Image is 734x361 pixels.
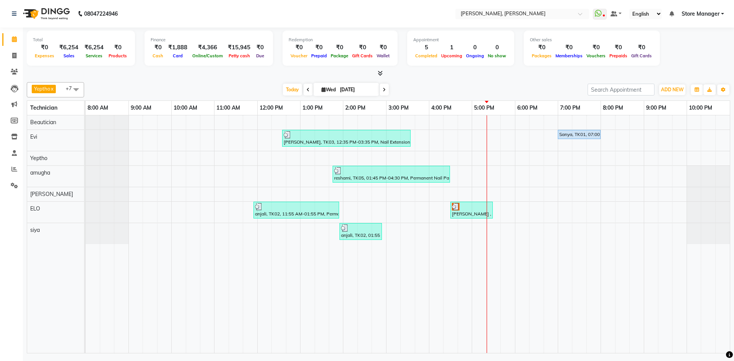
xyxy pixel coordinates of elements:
[340,224,381,239] div: anjali, TK02, 01:55 PM-02:55 PM, Permanent Nail Paint - Solid Color (Toes)
[309,43,329,52] div: ₹0
[607,43,629,52] div: ₹0
[588,84,654,96] input: Search Appointment
[30,104,57,111] span: Technician
[338,84,376,96] input: 2025-09-03
[375,53,391,58] span: Wallet
[659,84,685,95] button: ADD NEW
[515,102,539,113] a: 6:00 PM
[682,10,719,18] span: Store Manager
[81,43,107,52] div: ₹6,254
[225,43,253,52] div: ₹15,945
[86,102,110,113] a: 8:00 AM
[439,53,464,58] span: Upcoming
[558,102,582,113] a: 7:00 PM
[350,53,375,58] span: Gift Cards
[486,43,508,52] div: 0
[33,53,56,58] span: Expenses
[585,43,607,52] div: ₹0
[350,43,375,52] div: ₹0
[375,43,391,52] div: ₹0
[464,43,486,52] div: 0
[171,53,185,58] span: Card
[258,102,285,113] a: 12:00 PM
[30,133,37,140] span: Evi
[30,191,73,197] span: [PERSON_NAME]
[66,85,78,91] span: +7
[530,43,554,52] div: ₹0
[530,53,554,58] span: Packages
[629,53,654,58] span: Gift Cards
[629,43,654,52] div: ₹0
[289,37,391,43] div: Redemption
[33,37,129,43] div: Total
[56,43,81,52] div: ₹6,254
[661,87,684,92] span: ADD NEW
[107,53,129,58] span: Products
[151,53,165,58] span: Cash
[309,53,329,58] span: Prepaid
[172,102,199,113] a: 10:00 AM
[343,102,367,113] a: 2:00 PM
[289,43,309,52] div: ₹0
[190,43,225,52] div: ₹4,366
[84,3,118,24] b: 08047224946
[30,205,40,212] span: ELO
[50,86,54,92] a: x
[30,227,40,233] span: siya
[254,203,338,217] div: anjali, TK02, 11:55 AM-01:55 PM, Permanent Nail Paint - Solid Color (Hand),Nail Art - Ombre (Hand)
[129,102,153,113] a: 9:00 AM
[283,84,302,96] span: Today
[554,53,585,58] span: Memberships
[687,102,714,113] a: 10:00 PM
[84,53,104,58] span: Services
[190,53,225,58] span: Online/Custom
[451,203,492,217] div: [PERSON_NAME] , TK04, 04:30 PM-05:30 PM, Permanent Nail Paint - Solid Color (Hand)
[320,87,338,92] span: Wed
[601,102,625,113] a: 8:00 PM
[644,102,668,113] a: 9:00 PM
[472,102,496,113] a: 5:00 PM
[253,43,267,52] div: ₹0
[62,53,76,58] span: Sales
[413,53,439,58] span: Completed
[585,53,607,58] span: Vouchers
[413,43,439,52] div: 5
[559,131,600,138] div: Sanya, TK01, 07:00 PM-08:00 PM, Refills - Gel (Hand)
[413,37,508,43] div: Appointment
[107,43,129,52] div: ₹0
[289,53,309,58] span: Voucher
[34,86,50,92] span: Yeptho
[30,169,50,176] span: amugha
[254,53,266,58] span: Due
[333,167,449,181] div: reshami, TK05, 01:45 PM-04:30 PM, Permanent Nail Paint - Solid Color (Hand),Gel polish removal,Na...
[554,43,585,52] div: ₹0
[607,53,629,58] span: Prepaids
[227,53,252,58] span: Petty cash
[329,53,350,58] span: Package
[439,43,464,52] div: 1
[33,43,56,52] div: ₹0
[429,102,453,113] a: 4:00 PM
[151,37,267,43] div: Finance
[151,43,165,52] div: ₹0
[214,102,242,113] a: 11:00 AM
[464,53,486,58] span: Ongoing
[30,155,47,162] span: Yeptho
[486,53,508,58] span: No show
[386,102,411,113] a: 3:00 PM
[283,131,410,146] div: [PERSON_NAME], TK03, 12:35 PM-03:35 PM, Nail Extension - Acrylic (Hand),Permanent Nail Paint - So...
[300,102,325,113] a: 1:00 PM
[530,37,654,43] div: Other sales
[165,43,190,52] div: ₹1,888
[30,119,56,126] span: Beautician
[19,3,72,24] img: logo
[329,43,350,52] div: ₹0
